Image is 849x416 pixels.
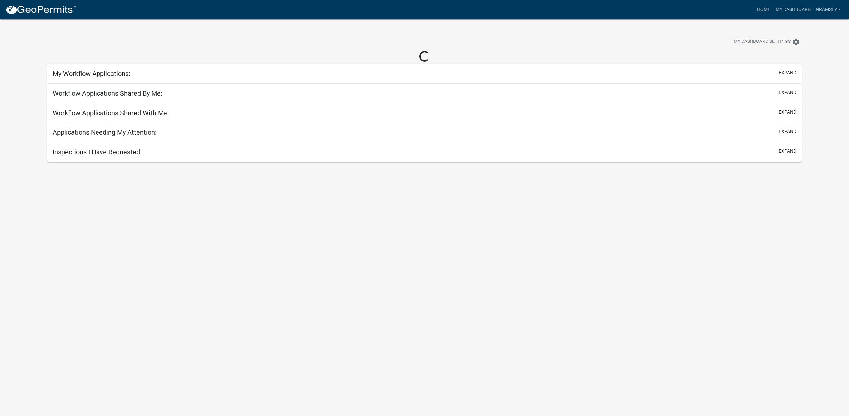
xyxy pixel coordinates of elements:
button: expand [779,128,796,135]
a: My Dashboard [773,3,813,16]
h5: Workflow Applications Shared With Me: [53,109,169,117]
button: expand [779,89,796,96]
span: My Dashboard Settings [734,38,791,46]
a: nramsey [813,3,844,16]
button: expand [779,109,796,116]
a: Home [754,3,773,16]
h5: My Workflow Applications: [53,70,130,78]
h5: Applications Needing My Attention: [53,128,157,136]
button: expand [779,148,796,155]
i: settings [792,38,800,46]
h5: Inspections I Have Requested: [53,148,142,156]
button: My Dashboard Settingssettings [728,35,805,48]
h5: Workflow Applications Shared By Me: [53,89,162,97]
button: expand [779,69,796,76]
